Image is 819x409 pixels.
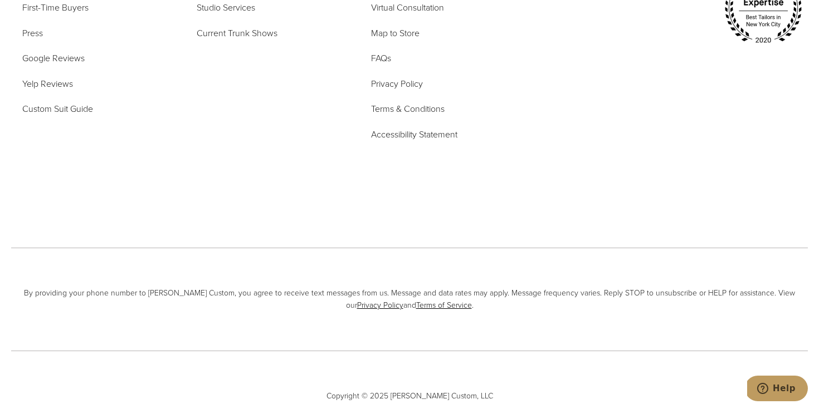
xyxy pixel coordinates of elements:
a: Virtual Consultation [371,1,444,15]
a: Terms of Service [416,299,472,311]
a: Terms & Conditions [371,102,445,116]
span: Studio Services [197,1,255,14]
span: Custom Suit Guide [22,102,93,115]
a: Yelp Reviews [22,77,73,91]
span: Privacy Policy [371,77,423,90]
a: Current Trunk Shows [197,26,277,41]
span: Accessibility Statement [371,128,457,141]
span: Current Trunk Shows [197,27,277,40]
a: Studio Services [197,1,255,15]
span: Press [22,27,43,40]
span: Map to Store [371,27,420,40]
span: Google Reviews [22,52,85,65]
span: FAQs [371,52,391,65]
a: Map to Store [371,26,420,41]
span: Yelp Reviews [22,77,73,90]
iframe: Opens a widget where you can chat to one of our agents [747,376,808,403]
a: Custom Suit Guide [22,102,93,116]
a: Privacy Policy [357,299,403,311]
a: Press [22,26,43,41]
a: FAQs [371,51,391,66]
span: Virtual Consultation [371,1,444,14]
span: Terms & Conditions [371,102,445,115]
a: Accessibility Statement [371,127,457,142]
a: Privacy Policy [371,77,423,91]
span: By providing your phone number to [PERSON_NAME] Custom, you agree to receive text messages from u... [11,287,808,312]
a: First-Time Buyers [22,1,89,15]
a: Google Reviews [22,51,85,66]
span: Copyright © 2025 [PERSON_NAME] Custom, LLC [11,390,808,402]
span: First-Time Buyers [22,1,89,14]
